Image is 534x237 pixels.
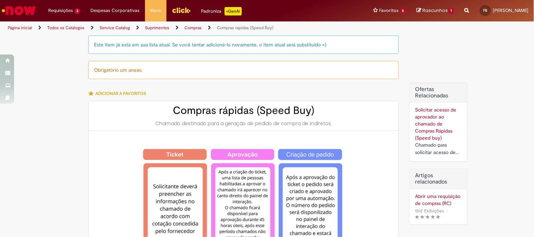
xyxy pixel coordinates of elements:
[415,87,462,99] h2: Ofertas Relacionadas
[47,25,84,31] a: Todos os Catálogos
[201,7,242,15] div: Padroniza
[449,8,454,14] span: 1
[416,7,454,14] a: Rascunhos
[184,25,202,31] a: Compras
[150,7,161,14] span: More
[409,83,467,162] div: Ofertas Relacionadas
[484,8,488,13] span: FS
[96,120,391,127] div: Chamado destinado para a geração de pedido de compra de indiretos.
[415,193,462,207] a: Abrir uma requisição de compras (RC)
[74,8,80,14] span: 3
[91,7,140,14] span: Despesas Corporativas
[88,61,399,79] div: Obrigatório um anexo.
[48,7,73,14] span: Requisições
[5,21,351,34] ul: Trilhas de página
[96,105,391,116] h2: Compras rápidas (Speed Buy)
[415,107,456,141] a: Solicitar acesso de aprovador ao chamado de Compras Rápidas (Speed buy)
[400,8,406,14] span: 5
[415,173,462,185] h3: Artigos relacionados
[1,4,37,18] img: ServiceNow
[8,25,32,31] a: Página inicial
[88,36,399,54] div: Este item já está em sua lista atual. Se você tentar adicioná-lo novamente, o item atual será sub...
[493,7,529,13] span: [PERSON_NAME]
[225,7,242,15] p: +GenAi
[415,141,462,156] div: Chamado para solicitar acesso de aprovador ao ticket de Speed buy
[422,7,448,14] span: Rascunhos
[145,25,169,31] a: Suprimentos
[88,86,150,101] button: Adicionar a Favoritos
[217,25,274,31] a: Compras rápidas (Speed Buy)
[379,7,399,14] span: Favoritos
[100,25,130,31] a: Service Catalog
[415,208,444,214] span: 1512 Exibições
[445,206,450,216] span: •
[95,91,146,96] span: Adicionar a Favoritos
[172,5,191,15] img: click_logo_yellow_360x200.png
